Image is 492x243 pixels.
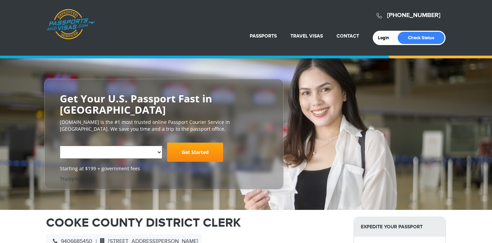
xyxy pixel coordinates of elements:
strong: Expedite Your Passport [354,217,446,237]
a: Get Started [167,143,223,162]
a: Trustpilot [60,175,82,182]
a: Check Status [398,32,445,44]
a: Passports [250,33,277,39]
p: [DOMAIN_NAME] is the #1 most trusted online Passport Courier Service in [GEOGRAPHIC_DATA]. We sav... [60,119,268,132]
h1: COOKE COUNTY DISTRICT CLERK [46,217,343,229]
a: Contact [337,33,359,39]
a: Passports & [DOMAIN_NAME] [46,9,95,40]
a: Travel Visas [290,33,323,39]
span: Starting at $199 + government fees [60,165,268,172]
h2: Get Your U.S. Passport Fast in [GEOGRAPHIC_DATA] [60,93,268,115]
a: Login [378,35,394,41]
a: [PHONE_NUMBER] [387,12,440,19]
